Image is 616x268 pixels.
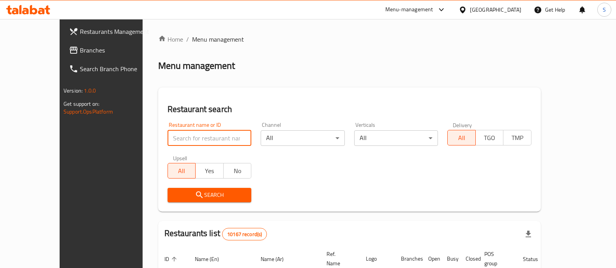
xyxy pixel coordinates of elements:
[507,132,528,144] span: TMP
[63,60,162,78] a: Search Branch Phone
[603,5,606,14] span: S
[164,254,179,264] span: ID
[158,35,183,44] a: Home
[173,155,187,161] label: Upsell
[199,165,221,177] span: Yes
[158,60,235,72] h2: Menu management
[168,163,196,179] button: All
[470,5,521,14] div: [GEOGRAPHIC_DATA]
[227,165,249,177] span: No
[484,249,507,268] span: POS group
[354,130,438,146] div: All
[222,231,267,238] span: 10167 record(s)
[451,132,473,144] span: All
[453,122,472,128] label: Delivery
[519,225,538,243] div: Export file
[223,163,252,179] button: No
[63,41,162,60] a: Branches
[503,130,531,145] button: TMP
[168,103,531,115] h2: Restaurant search
[64,107,113,117] a: Support.OpsPlatform
[479,132,501,144] span: TGO
[80,27,156,36] span: Restaurants Management
[447,130,476,145] button: All
[475,130,504,145] button: TGO
[523,254,548,264] span: Status
[171,165,193,177] span: All
[64,99,99,109] span: Get support on:
[174,190,245,200] span: Search
[195,254,229,264] span: Name (En)
[168,130,252,146] input: Search for restaurant name or ID..
[327,249,350,268] span: Ref. Name
[80,46,156,55] span: Branches
[64,86,83,96] span: Version:
[80,64,156,74] span: Search Branch Phone
[222,228,267,240] div: Total records count
[385,5,433,14] div: Menu-management
[192,35,244,44] span: Menu management
[261,130,345,146] div: All
[261,254,294,264] span: Name (Ar)
[84,86,96,96] span: 1.0.0
[195,163,224,179] button: Yes
[164,228,267,240] h2: Restaurants list
[168,188,252,202] button: Search
[186,35,189,44] li: /
[158,35,541,44] nav: breadcrumb
[63,22,162,41] a: Restaurants Management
